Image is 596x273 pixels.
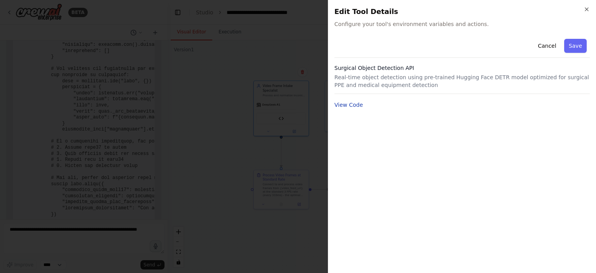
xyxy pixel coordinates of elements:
button: Cancel [533,39,561,53]
span: Configure your tool's environment variables and actions. [334,20,590,28]
button: Save [564,39,587,53]
p: Real-time object detection using pre-trained Hugging Face DETR model optimized for surgical PPE a... [334,73,590,89]
button: View Code [334,101,363,109]
h2: Edit Tool Details [334,6,590,17]
h3: Surgical Object Detection API [334,64,590,72]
